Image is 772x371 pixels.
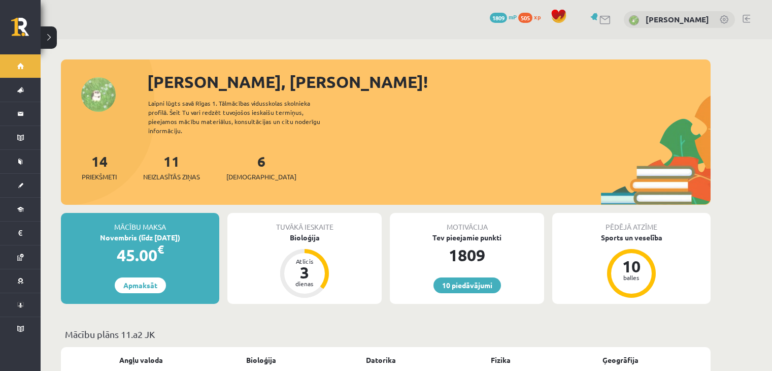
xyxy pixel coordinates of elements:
[602,355,639,365] a: Ģeogrāfija
[147,70,711,94] div: [PERSON_NAME], [PERSON_NAME]!
[509,13,517,21] span: mP
[289,264,320,281] div: 3
[646,14,709,24] a: [PERSON_NAME]
[11,18,41,43] a: Rīgas 1. Tālmācības vidusskola
[227,232,382,299] a: Bioloģija Atlicis 3 dienas
[491,355,511,365] a: Fizika
[552,213,711,232] div: Pēdējā atzīme
[490,13,517,21] a: 1809 mP
[226,172,296,182] span: [DEMOGRAPHIC_DATA]
[227,232,382,243] div: Bioloģija
[366,355,396,365] a: Datorika
[61,232,219,243] div: Novembris (līdz [DATE])
[390,243,544,267] div: 1809
[616,258,647,274] div: 10
[518,13,546,21] a: 505 xp
[433,277,501,293] a: 10 piedāvājumi
[227,213,382,232] div: Tuvākā ieskaite
[246,355,276,365] a: Bioloģija
[390,232,544,243] div: Tev pieejamie punkti
[534,13,541,21] span: xp
[490,13,507,23] span: 1809
[65,327,707,341] p: Mācību plāns 11.a2 JK
[157,242,164,257] span: €
[518,13,532,23] span: 505
[61,243,219,267] div: 45.00
[143,152,200,182] a: 11Neizlasītās ziņas
[390,213,544,232] div: Motivācija
[226,152,296,182] a: 6[DEMOGRAPHIC_DATA]
[82,172,117,182] span: Priekšmeti
[61,213,219,232] div: Mācību maksa
[552,232,711,299] a: Sports un veselība 10 balles
[148,99,338,135] div: Laipni lūgts savā Rīgas 1. Tālmācības vidusskolas skolnieka profilā. Šeit Tu vari redzēt tuvojošo...
[629,15,639,25] img: Agnese Liene Stomere
[289,258,320,264] div: Atlicis
[552,232,711,243] div: Sports un veselība
[289,281,320,287] div: dienas
[143,172,200,182] span: Neizlasītās ziņas
[115,277,166,293] a: Apmaksāt
[119,355,163,365] a: Angļu valoda
[82,152,117,182] a: 14Priekšmeti
[616,274,647,281] div: balles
